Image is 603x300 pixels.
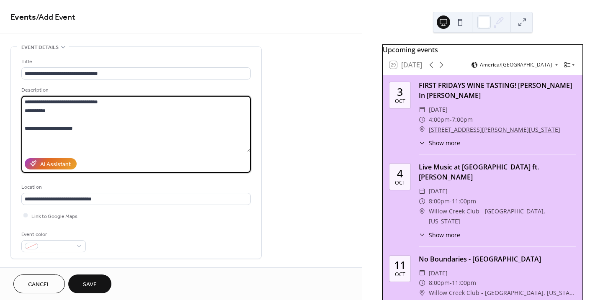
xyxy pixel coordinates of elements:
[40,160,71,169] div: AI Assistant
[419,138,460,147] button: ​Show more
[429,138,460,147] span: Show more
[419,268,425,278] div: ​
[450,278,452,288] span: -
[419,162,576,182] div: Live Music at [GEOGRAPHIC_DATA] ft. [PERSON_NAME]
[452,115,473,125] span: 7:00pm
[419,206,425,216] div: ​
[419,196,425,206] div: ​
[31,212,77,221] span: Link to Google Maps
[21,183,249,192] div: Location
[419,138,425,147] div: ​
[21,86,249,95] div: Description
[419,254,576,264] div: No Boundaries - [GEOGRAPHIC_DATA]
[450,115,452,125] span: -
[429,231,460,239] span: Show more
[397,168,403,179] div: 4
[383,45,582,55] div: Upcoming events
[429,288,576,298] a: Willow Creek Club - [GEOGRAPHIC_DATA], [US_STATE]
[21,43,59,52] span: Event details
[480,62,552,67] span: America/[GEOGRAPHIC_DATA]
[429,268,448,278] span: [DATE]
[397,87,403,97] div: 3
[419,231,460,239] button: ​Show more
[28,280,50,289] span: Cancel
[13,274,65,293] button: Cancel
[25,158,77,169] button: AI Assistant
[83,280,97,289] span: Save
[394,260,406,270] div: 11
[21,57,249,66] div: Title
[395,99,405,104] div: Oct
[429,186,448,196] span: [DATE]
[395,272,405,277] div: Oct
[429,206,576,226] span: Willow Creek Club - [GEOGRAPHIC_DATA], [US_STATE]
[452,278,476,288] span: 11:00pm
[419,80,576,100] div: FIRST FRIDAYS WINE TASTING! [PERSON_NAME] In [PERSON_NAME]
[429,196,450,206] span: 8:00pm
[419,186,425,196] div: ​
[419,125,425,135] div: ​
[21,230,84,239] div: Event color
[395,180,405,186] div: Oct
[419,231,425,239] div: ​
[429,125,560,135] a: [STREET_ADDRESS][PERSON_NAME][US_STATE]
[429,278,450,288] span: 8:00pm
[429,115,450,125] span: 4:00pm
[68,274,111,293] button: Save
[419,278,425,288] div: ​
[452,196,476,206] span: 11:00pm
[419,288,425,298] div: ​
[419,115,425,125] div: ​
[450,196,452,206] span: -
[36,9,75,26] span: / Add Event
[419,105,425,115] div: ​
[429,105,448,115] span: [DATE]
[10,9,36,26] a: Events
